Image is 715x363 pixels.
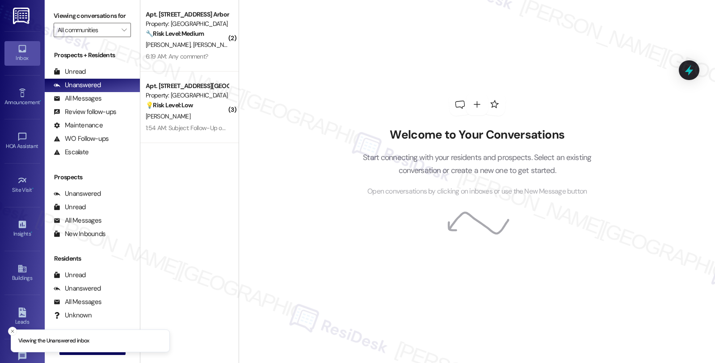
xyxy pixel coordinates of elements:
a: HOA Assistant [4,129,40,153]
div: Property: [GEOGRAPHIC_DATA] [146,91,228,100]
span: [PERSON_NAME] [146,112,190,120]
div: Prospects + Residents [45,51,140,60]
span: [PERSON_NAME] [193,41,238,49]
div: Unread [54,203,86,212]
div: Maintenance [54,121,103,130]
i:  [122,26,126,34]
a: Insights • [4,217,40,241]
div: 6:19 AM: Any comment? [146,52,208,60]
a: Leads [4,305,40,329]
a: Inbox [4,41,40,65]
a: Buildings [4,261,40,285]
span: • [40,98,41,104]
div: Unread [54,67,86,76]
img: ResiDesk Logo [13,8,31,24]
div: Unknown [54,311,92,320]
span: • [31,229,32,236]
div: Unanswered [54,284,101,293]
div: Apt. [STREET_ADDRESS] Arbor Valley Townhomes Homeowners Association, Inc. [146,10,228,19]
p: Start connecting with your residents and prospects. Select an existing conversation or create a n... [349,151,605,177]
p: Viewing the Unanswered inbox [18,337,89,345]
div: Apt. [STREET_ADDRESS][GEOGRAPHIC_DATA] Corporation [146,81,228,91]
div: New Inbounds [54,229,105,239]
div: Unanswered [54,189,101,198]
span: [PERSON_NAME] [146,41,193,49]
div: Unanswered [54,80,101,90]
h2: Welcome to Your Conversations [349,128,605,142]
div: Review follow-ups [54,107,116,117]
div: All Messages [54,297,101,307]
div: All Messages [54,94,101,103]
div: WO Follow-ups [54,134,109,144]
div: Residents [45,254,140,263]
div: Prospects [45,173,140,182]
div: Property: [GEOGRAPHIC_DATA] [146,19,228,29]
label: Viewing conversations for [54,9,131,23]
div: All Messages [54,216,101,225]
span: Open conversations by clicking on inboxes or use the New Message button [367,186,587,197]
div: Escalate [54,148,88,157]
strong: 🔧 Risk Level: Medium [146,30,204,38]
div: Unread [54,270,86,280]
a: Site Visit • [4,173,40,197]
button: Close toast [8,327,17,336]
span: • [32,186,34,192]
strong: 💡 Risk Level: Low [146,101,193,109]
input: All communities [58,23,117,37]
